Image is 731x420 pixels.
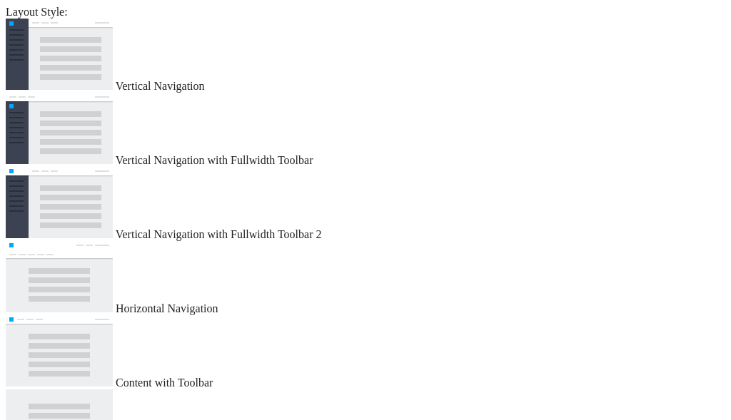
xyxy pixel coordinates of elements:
span: Horizontal Navigation [116,302,218,314]
img: horizontal-nav.jpg [6,241,113,312]
span: Vertical Navigation with Fullwidth Toolbar 2 [116,228,322,240]
div: Layout Style: [6,6,725,19]
md-radio-button: Vertical Navigation with Fullwidth Toolbar 2 [6,167,725,241]
span: Content with Toolbar [116,377,213,389]
md-radio-button: Vertical Navigation [6,19,725,93]
img: vertical-nav-with-full-toolbar-2.jpg [6,167,113,238]
span: Vertical Navigation [116,80,205,92]
img: vertical-nav-with-full-toolbar.jpg [6,93,113,164]
md-radio-button: Content with Toolbar [6,315,725,389]
span: Vertical Navigation with Fullwidth Toolbar [116,154,313,166]
md-radio-button: Vertical Navigation with Fullwidth Toolbar [6,93,725,167]
img: content-with-toolbar.jpg [6,315,113,386]
md-radio-button: Horizontal Navigation [6,241,725,315]
img: vertical-nav.jpg [6,19,113,90]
